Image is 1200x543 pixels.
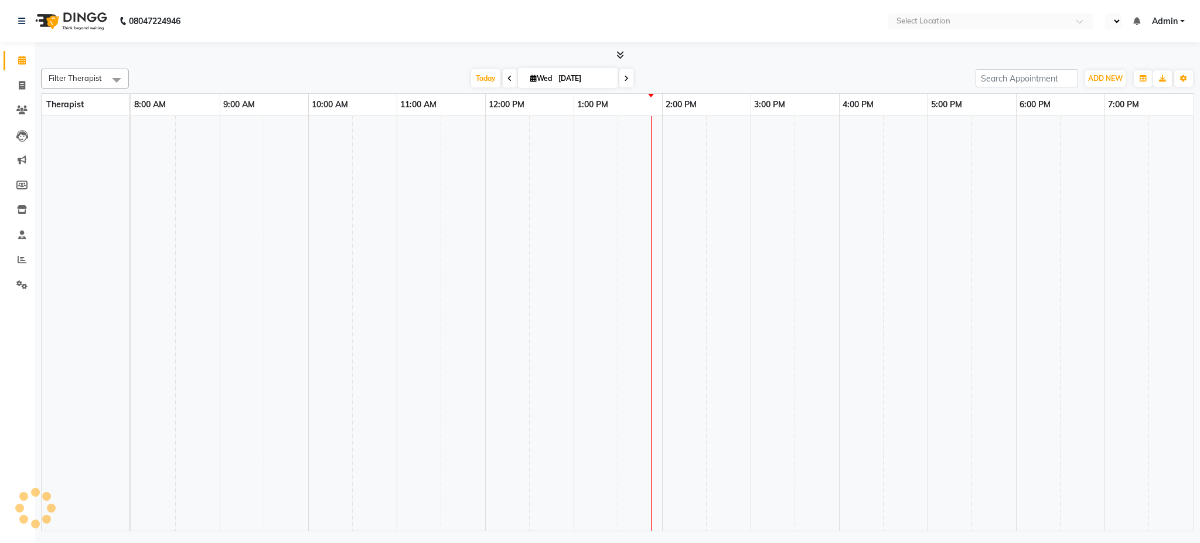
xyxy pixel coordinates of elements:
[751,96,788,113] a: 3:00 PM
[46,99,84,110] span: Therapist
[896,15,950,27] div: Select Location
[574,96,611,113] a: 1:00 PM
[1105,96,1142,113] a: 7:00 PM
[928,96,965,113] a: 5:00 PM
[397,96,439,113] a: 11:00 AM
[309,96,351,113] a: 10:00 AM
[555,70,613,87] input: 2025-09-03
[840,96,877,113] a: 4:00 PM
[486,96,527,113] a: 12:00 PM
[1088,74,1123,83] span: ADD NEW
[131,96,169,113] a: 8:00 AM
[220,96,258,113] a: 9:00 AM
[49,73,102,83] span: Filter Therapist
[129,5,180,38] b: 08047224946
[527,74,555,83] span: Wed
[1152,15,1178,28] span: Admin
[1085,70,1126,87] button: ADD NEW
[976,69,1078,87] input: Search Appointment
[471,69,500,87] span: Today
[30,5,110,38] img: logo
[663,96,700,113] a: 2:00 PM
[1017,96,1054,113] a: 6:00 PM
